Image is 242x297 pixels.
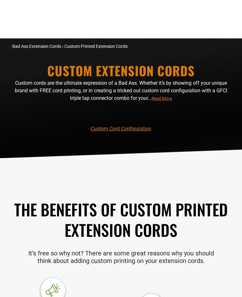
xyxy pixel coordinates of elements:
a: Custom Cord Configuration [91,126,151,132]
span: Custom Printed Extension Cords [64,44,128,49]
span: Read More [152,96,172,101]
span: › [62,44,63,49]
nav: breadcrumbs [12,43,230,50]
p: It’s free so why not? There are some great reasons why you should think about adding custom print... [12,249,230,265]
p: Custom cords are the ultimate expression of a Bad Ass. Whether it’s by showing off your unique br... [12,79,230,102]
h2: The Benefits of Custom Printed Extension Cords [12,199,230,240]
h1: Custom Extension Cords [12,64,230,77]
a: Bad Ass Extension Cords [12,44,61,49]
